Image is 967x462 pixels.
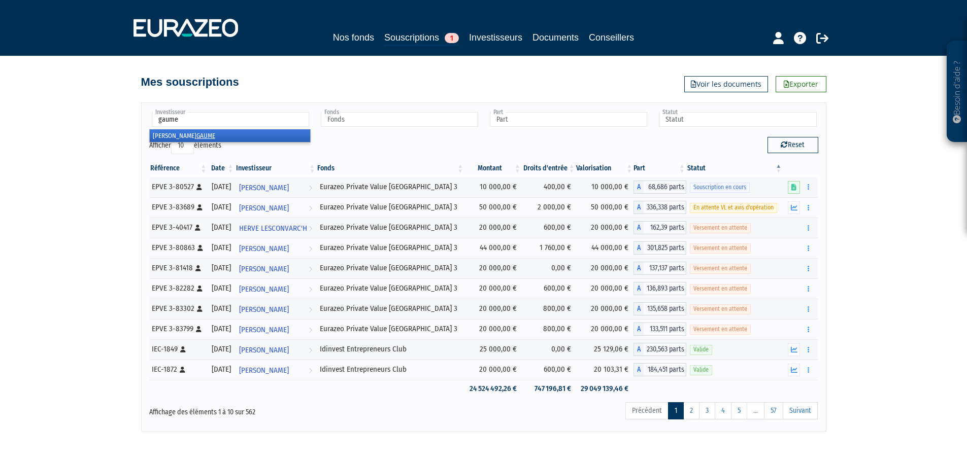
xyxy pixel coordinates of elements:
div: EPVE 3-80527 [152,182,205,192]
a: Exporter [776,76,826,92]
span: A [633,363,644,376]
td: 800,00 € [522,299,576,319]
td: 10 000,00 € [464,177,522,197]
span: [PERSON_NAME] [239,341,289,360]
td: 44 000,00 € [464,238,522,258]
i: Voir l'investisseur [309,219,312,238]
i: [Français] Personne physique [195,225,201,231]
a: 3 [699,402,715,419]
div: A - Idinvest Entrepreneurs Club [633,343,686,356]
span: A [633,221,644,234]
span: En attente VL et avis d'opération [690,203,777,212]
span: [PERSON_NAME] [239,321,289,339]
td: 600,00 € [522,360,576,380]
td: 25 129,06 € [576,339,634,360]
td: 20 103,31 € [576,360,634,380]
i: Voir l'investisseur [309,361,312,380]
div: EPVE 3-83689 [152,202,205,212]
div: Eurazeo Private Value [GEOGRAPHIC_DATA] 3 [320,324,461,334]
span: [PERSON_NAME] [239,260,289,278]
i: [Français] Personne physique [197,306,203,312]
th: Montant: activer pour trier la colonne par ordre croissant [464,160,522,177]
div: A - Eurazeo Private Value Europe 3 [633,262,686,275]
span: 136,893 parts [644,282,686,295]
span: [PERSON_NAME] [239,199,289,218]
span: A [633,262,644,275]
td: 20 000,00 € [576,218,634,238]
a: [PERSON_NAME] [235,278,317,299]
img: 1732889491-logotype_eurazeo_blanc_rvb.png [134,19,238,37]
a: [PERSON_NAME] [235,360,317,380]
td: 20 000,00 € [464,299,522,319]
div: EPVE 3-83799 [152,324,205,334]
div: Eurazeo Private Value [GEOGRAPHIC_DATA] 3 [320,242,461,253]
a: 2 [683,402,699,419]
i: Voir l'investisseur [309,280,312,299]
span: A [633,181,644,194]
div: Eurazeo Private Value [GEOGRAPHIC_DATA] 3 [320,222,461,233]
div: Eurazeo Private Value [GEOGRAPHIC_DATA] 3 [320,283,461,294]
div: Eurazeo Private Value [GEOGRAPHIC_DATA] 3 [320,263,461,273]
a: HERVE LESCONVARC'H [235,218,317,238]
div: A - Eurazeo Private Value Europe 3 [633,181,686,194]
span: Valide [690,365,712,375]
th: Droits d'entrée: activer pour trier la colonne par ordre croissant [522,160,576,177]
em: GAUME [196,132,215,139]
div: [DATE] [211,202,231,212]
p: Besoin d'aide ? [951,46,963,137]
li: [PERSON_NAME] [150,129,310,142]
span: Versement en attente [690,223,751,233]
i: Voir l'investisseur [309,300,312,319]
span: [PERSON_NAME] [239,361,289,380]
div: [DATE] [211,242,231,253]
a: 4 [715,402,731,419]
th: Date: activer pour trier la colonne par ordre croissant [208,160,235,177]
span: 135,658 parts [644,302,686,315]
span: 68,686 parts [644,181,686,194]
span: 1 [445,33,459,43]
div: EPVE 3-80863 [152,242,205,253]
td: 20 000,00 € [464,278,522,299]
span: 162,39 parts [644,221,686,234]
th: Investisseur: activer pour trier la colonne par ordre croissant [235,160,317,177]
a: Souscriptions1 [384,30,459,46]
div: [DATE] [211,222,231,233]
span: A [633,343,644,356]
div: EPVE 3-82282 [152,283,205,294]
td: 747 196,81 € [522,380,576,398]
div: EPVE 3-83302 [152,303,205,314]
span: Versement en attente [690,243,751,253]
div: A - Eurazeo Private Value Europe 3 [633,201,686,214]
a: Suivant [783,402,818,419]
span: A [633,302,644,315]
span: 336,338 parts [644,201,686,214]
th: Référence : activer pour trier la colonne par ordre croissant [149,160,208,177]
div: Idinvest Entrepreneurs Club [320,364,461,375]
div: Eurazeo Private Value [GEOGRAPHIC_DATA] 3 [320,202,461,212]
i: Voir l'investisseur [309,321,312,339]
i: [Français] Personne physique [197,245,203,251]
td: 29 049 139,46 € [576,380,634,398]
span: A [633,241,644,255]
td: 800,00 € [522,319,576,339]
td: 600,00 € [522,278,576,299]
td: 1 760,00 € [522,238,576,258]
span: Valide [690,345,712,354]
div: A - Eurazeo Private Value Europe 3 [633,241,686,255]
th: Fonds: activer pour trier la colonne par ordre croissant [316,160,464,177]
a: [PERSON_NAME] [235,319,317,339]
button: Reset [768,137,818,153]
td: 20 000,00 € [576,258,634,278]
a: Nos fonds [333,30,374,45]
i: Voir l'investisseur [309,239,312,258]
div: Idinvest Entrepreneurs Club [320,344,461,354]
span: [PERSON_NAME] [239,179,289,197]
div: [DATE] [211,263,231,273]
span: [PERSON_NAME] [239,239,289,258]
div: [DATE] [211,364,231,375]
th: Statut : activer pour trier la colonne par ordre d&eacute;croissant [686,160,783,177]
span: HERVE LESCONVARC'H [239,219,307,238]
i: Voir l'investisseur [309,260,312,278]
div: IEC-1849 [152,344,205,354]
td: 20 000,00 € [464,360,522,380]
